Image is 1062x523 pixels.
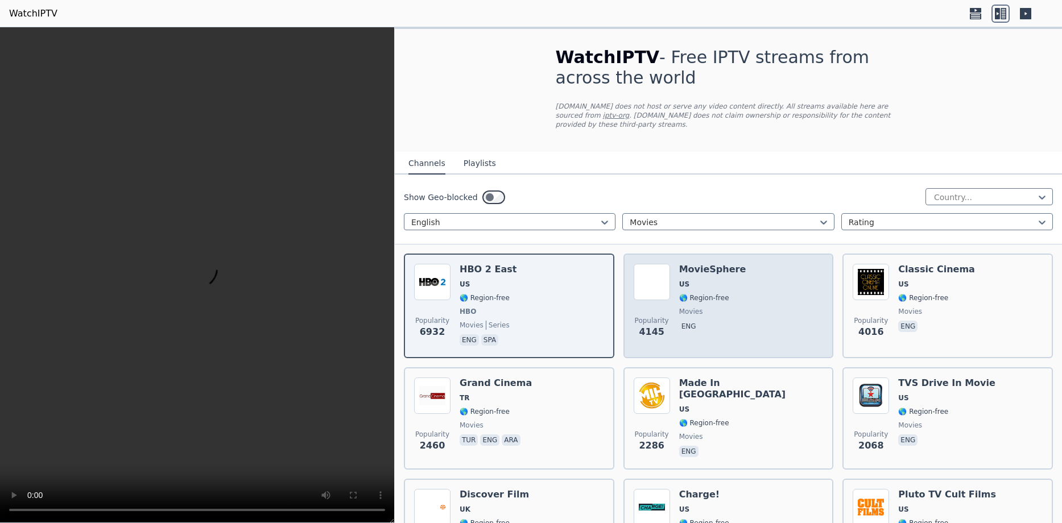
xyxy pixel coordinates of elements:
span: Popularity [415,316,449,325]
span: 2460 [420,439,445,453]
span: movies [898,307,922,316]
h6: Discover Film [460,489,529,500]
span: UK [460,505,470,514]
h6: TVS Drive In Movie [898,377,995,389]
h6: MovieSphere [679,264,746,275]
span: movies [679,307,703,316]
span: 🌎 Region-free [679,293,729,302]
p: tur [460,434,478,446]
span: Popularity [415,430,449,439]
h6: Classic Cinema [898,264,975,275]
img: MovieSphere [634,264,670,300]
span: movies [679,432,703,441]
span: WatchIPTV [556,47,660,67]
p: ara [502,434,520,446]
h6: Pluto TV Cult Films [898,489,996,500]
p: spa [481,334,498,346]
span: movies [460,421,484,430]
p: eng [480,434,499,446]
img: Classic Cinema [853,264,889,300]
a: WatchIPTV [9,7,57,20]
h6: Made In [GEOGRAPHIC_DATA] [679,377,824,400]
p: eng [679,321,699,332]
span: HBO [460,307,476,316]
span: US [679,405,689,414]
img: Grand Cinema [414,377,451,414]
span: US [460,280,470,289]
span: 6932 [420,325,445,339]
span: 4145 [639,325,664,339]
span: Popularity [635,430,669,439]
h6: HBO 2 East [460,264,516,275]
span: US [679,505,689,514]
span: US [898,393,908,402]
p: eng [898,321,918,332]
a: iptv-org [603,111,630,119]
button: Channels [408,153,445,175]
p: eng [898,434,918,446]
span: US [898,505,908,514]
img: Made In Hollywood [634,377,670,414]
span: 🌎 Region-free [898,407,948,416]
span: 2286 [639,439,664,453]
label: Show Geo-blocked [404,192,478,203]
span: Popularity [635,316,669,325]
h1: - Free IPTV streams from across the world [556,47,902,88]
p: eng [460,334,479,346]
h6: Grand Cinema [460,377,532,389]
span: 🌎 Region-free [460,293,510,302]
img: HBO 2 East [414,264,451,300]
span: US [898,280,908,289]
span: Popularity [854,316,888,325]
img: TVS Drive In Movie [853,377,889,414]
p: eng [679,446,699,457]
span: TR [460,393,469,402]
button: Playlists [464,153,496,175]
span: Popularity [854,430,888,439]
p: [DOMAIN_NAME] does not host or serve any video content directly. All streams available here are s... [556,102,902,129]
span: series [486,321,510,330]
h6: Charge! [679,489,729,500]
span: 2068 [858,439,884,453]
span: 🌎 Region-free [460,407,510,416]
span: US [679,280,689,289]
span: movies [460,321,484,330]
span: 🌎 Region-free [679,418,729,427]
span: 🌎 Region-free [898,293,948,302]
span: movies [898,421,922,430]
span: 4016 [858,325,884,339]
